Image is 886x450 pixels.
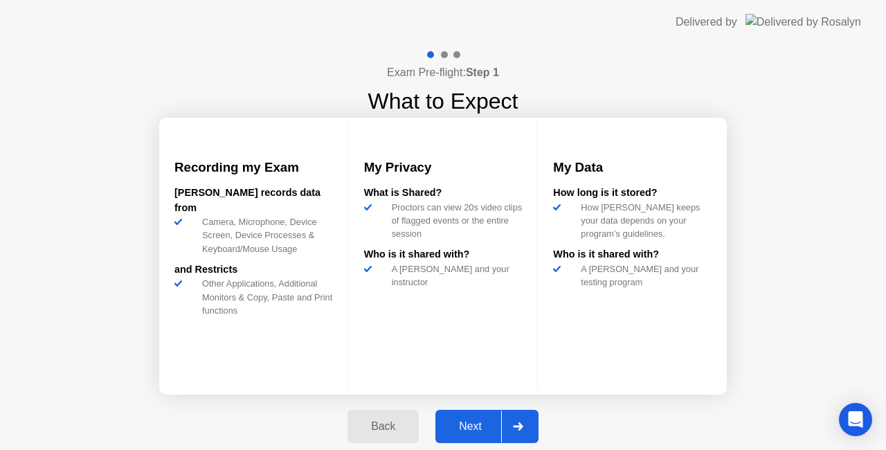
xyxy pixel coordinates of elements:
div: What is Shared? [364,186,523,201]
h3: Recording my Exam [174,158,333,177]
button: Back [347,410,419,443]
h4: Exam Pre-flight: [387,64,499,81]
div: Delivered by [676,14,737,30]
div: Who is it shared with? [553,247,712,262]
div: Proctors can view 20s video clips of flagged events or the entire session [386,201,523,241]
b: Step 1 [466,66,499,78]
div: Open Intercom Messenger [839,403,872,436]
div: How long is it stored? [553,186,712,201]
div: [PERSON_NAME] records data from [174,186,333,215]
div: How [PERSON_NAME] keeps your data depends on your program’s guidelines. [575,201,712,241]
div: Next [440,420,501,433]
h1: What to Expect [368,84,518,118]
h3: My Data [553,158,712,177]
div: Who is it shared with? [364,247,523,262]
div: A [PERSON_NAME] and your instructor [386,262,523,289]
div: Camera, Microphone, Device Screen, Device Processes & Keyboard/Mouse Usage [197,215,333,255]
div: Other Applications, Additional Monitors & Copy, Paste and Print functions [197,277,333,317]
div: and Restricts [174,262,333,278]
img: Delivered by Rosalyn [745,14,861,30]
div: Back [352,420,415,433]
h3: My Privacy [364,158,523,177]
div: A [PERSON_NAME] and your testing program [575,262,712,289]
button: Next [435,410,539,443]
